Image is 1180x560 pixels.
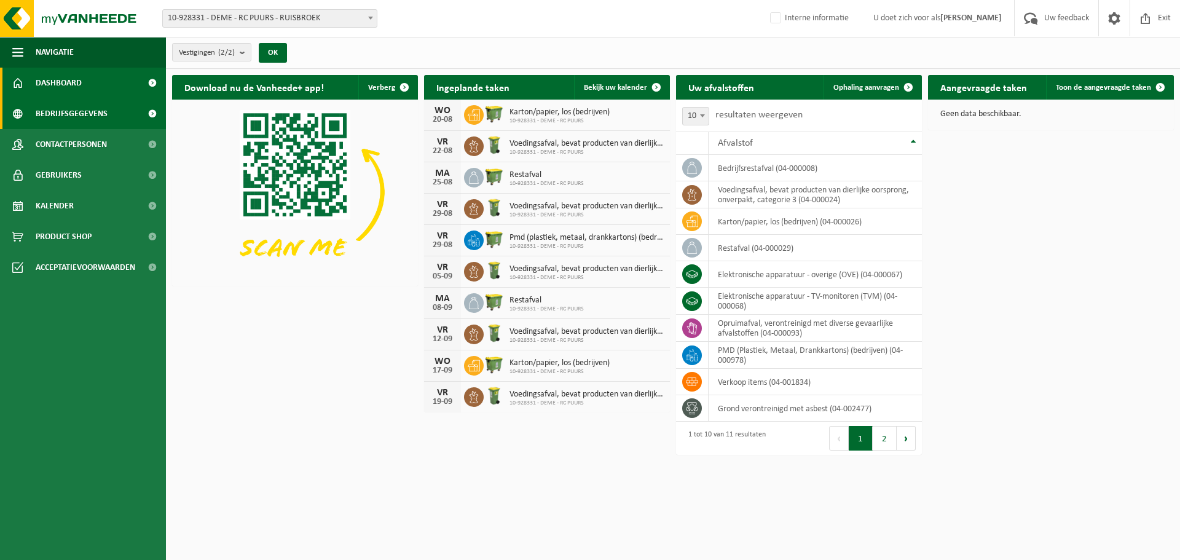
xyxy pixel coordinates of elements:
[509,233,664,243] span: Pmd (plastiek, metaal, drankkartons) (bedrijven)
[682,425,766,452] div: 1 tot 10 van 11 resultaten
[709,315,922,342] td: opruimafval, verontreinigd met diverse gevaarlijke afvalstoffen (04-000093)
[430,304,455,312] div: 08-09
[709,155,922,181] td: bedrijfsrestafval (04-000008)
[36,191,74,221] span: Kalender
[430,178,455,187] div: 25-08
[484,260,505,281] img: WB-0140-HPE-GN-50
[509,149,664,156] span: 10-928331 - DEME - RC PUURS
[928,75,1039,99] h2: Aangevraagde taken
[36,160,82,191] span: Gebruikers
[509,327,664,337] span: Voedingsafval, bevat producten van dierlijke oorsprong, onverpakt, categorie 3
[509,390,664,400] span: Voedingsafval, bevat producten van dierlijke oorsprong, onverpakt, categorie 3
[36,252,135,283] span: Acceptatievoorwaarden
[709,342,922,369] td: PMD (Plastiek, Metaal, Drankkartons) (bedrijven) (04-000978)
[509,170,584,180] span: Restafval
[163,10,377,27] span: 10-928331 - DEME - RC PUURS - RUISBROEK
[430,294,455,304] div: MA
[768,9,849,28] label: Interne informatie
[36,68,82,98] span: Dashboard
[897,426,916,451] button: Next
[833,84,899,92] span: Ophaling aanvragen
[509,108,610,117] span: Karton/papier, los (bedrijven)
[430,106,455,116] div: WO
[430,168,455,178] div: MA
[509,211,664,219] span: 10-928331 - DEME - RC PUURS
[509,117,610,125] span: 10-928331 - DEME - RC PUURS
[368,84,395,92] span: Verberg
[172,75,336,99] h2: Download nu de Vanheede+ app!
[430,262,455,272] div: VR
[584,84,647,92] span: Bekijk uw kalender
[484,323,505,344] img: WB-0140-HPE-GN-50
[683,108,709,125] span: 10
[430,388,455,398] div: VR
[718,138,753,148] span: Afvalstof
[484,197,505,218] img: WB-0140-HPE-GN-50
[36,37,74,68] span: Navigatie
[259,43,287,63] button: OK
[484,135,505,156] img: WB-0140-HPE-GN-50
[509,296,584,306] span: Restafval
[940,110,1162,119] p: Geen data beschikbaar.
[509,139,664,149] span: Voedingsafval, bevat producten van dierlijke oorsprong, onverpakt, categorie 3
[172,43,251,61] button: Vestigingen(2/2)
[849,426,873,451] button: 1
[574,75,669,100] a: Bekijk uw kalender
[218,49,235,57] count: (2/2)
[509,358,610,368] span: Karton/papier, los (bedrijven)
[430,116,455,124] div: 20-08
[709,208,922,235] td: karton/papier, los (bedrijven) (04-000026)
[709,181,922,208] td: voedingsafval, bevat producten van dierlijke oorsprong, onverpakt, categorie 3 (04-000024)
[484,354,505,375] img: WB-1100-HPE-GN-50
[484,229,505,250] img: WB-1100-HPE-GN-50
[509,274,664,282] span: 10-928331 - DEME - RC PUURS
[484,166,505,187] img: WB-1100-HPE-GN-50
[430,210,455,218] div: 29-08
[829,426,849,451] button: Previous
[873,426,897,451] button: 2
[715,110,803,120] label: resultaten weergeven
[509,180,584,187] span: 10-928331 - DEME - RC PUURS
[484,103,505,124] img: WB-1100-HPE-GN-50
[484,385,505,406] img: WB-0140-HPE-GN-50
[709,261,922,288] td: elektronische apparatuur - overige (OVE) (04-000067)
[1046,75,1173,100] a: Toon de aangevraagde taken
[1056,84,1151,92] span: Toon de aangevraagde taken
[430,366,455,375] div: 17-09
[358,75,417,100] button: Verberg
[709,369,922,395] td: verkoop items (04-001834)
[172,100,418,284] img: Download de VHEPlus App
[430,398,455,406] div: 19-09
[509,337,664,344] span: 10-928331 - DEME - RC PUURS
[430,200,455,210] div: VR
[709,235,922,261] td: restafval (04-000029)
[509,243,664,250] span: 10-928331 - DEME - RC PUURS
[709,288,922,315] td: elektronische apparatuur - TV-monitoren (TVM) (04-000068)
[509,400,664,407] span: 10-928331 - DEME - RC PUURS
[430,231,455,241] div: VR
[824,75,921,100] a: Ophaling aanvragen
[430,335,455,344] div: 12-09
[430,147,455,156] div: 22-08
[509,306,584,313] span: 10-928331 - DEME - RC PUURS
[430,357,455,366] div: WO
[179,44,235,62] span: Vestigingen
[36,98,108,129] span: Bedrijfsgegevens
[682,107,709,125] span: 10
[940,14,1002,23] strong: [PERSON_NAME]
[430,272,455,281] div: 05-09
[676,75,766,99] h2: Uw afvalstoffen
[509,202,664,211] span: Voedingsafval, bevat producten van dierlijke oorsprong, onverpakt, categorie 3
[509,368,610,376] span: 10-928331 - DEME - RC PUURS
[509,264,664,274] span: Voedingsafval, bevat producten van dierlijke oorsprong, onverpakt, categorie 3
[430,325,455,335] div: VR
[424,75,522,99] h2: Ingeplande taken
[430,241,455,250] div: 29-08
[484,291,505,312] img: WB-1100-HPE-GN-50
[36,129,107,160] span: Contactpersonen
[162,9,377,28] span: 10-928331 - DEME - RC PUURS - RUISBROEK
[430,137,455,147] div: VR
[36,221,92,252] span: Product Shop
[709,395,922,422] td: grond verontreinigd met asbest (04-002477)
